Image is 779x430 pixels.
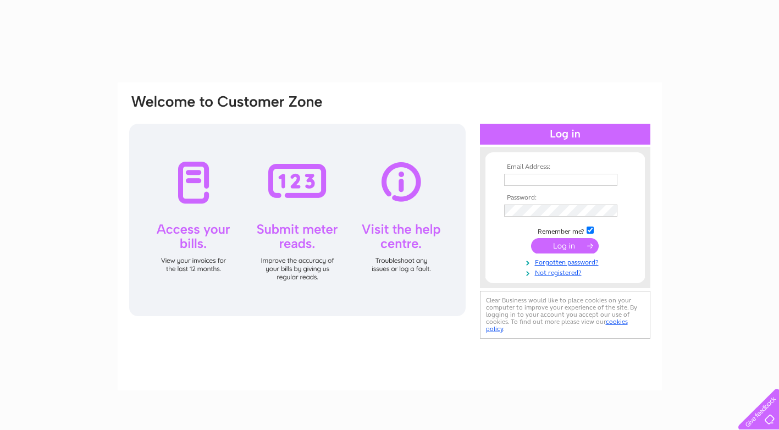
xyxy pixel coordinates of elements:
div: Clear Business would like to place cookies on your computer to improve your experience of the sit... [480,291,650,339]
th: Email Address: [501,163,629,171]
td: Remember me? [501,225,629,236]
a: cookies policy [486,318,628,333]
a: Not registered? [504,267,629,277]
th: Password: [501,194,629,202]
a: Forgotten password? [504,256,629,267]
input: Submit [531,238,599,253]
